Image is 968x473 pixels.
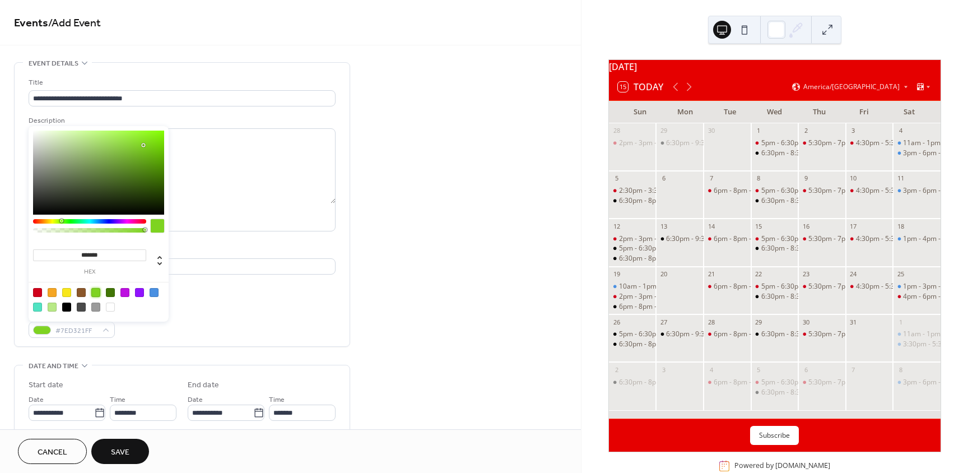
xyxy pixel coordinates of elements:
span: Time [110,394,125,406]
div: Location [29,245,333,257]
div: 5pm - 6:30pm RISING STARS BASKETBALL 1 [751,234,799,244]
div: 2:30pm - 3:30pm - JOSH BASKETBALL [609,186,657,196]
div: 15 [755,222,763,230]
div: 6:30pm - 8:30pm - LC [DEMOGRAPHIC_DATA] STUDY [761,388,927,397]
div: 6:30pm - 8pm - AVERAGE JOES GAME NIGHT [619,378,757,387]
div: 30 [802,318,810,326]
span: Cancel [38,447,67,458]
label: hex [33,269,146,275]
div: 4:30pm - 5:30pm - JOSH BASKETBALL [846,186,893,196]
div: 6:30pm - 8pm - AVERAGE JOES GAME NIGHT [619,196,757,206]
div: 31 [849,318,858,326]
div: 2 [612,365,621,374]
div: 6:30pm - 9:30pm - YOUNG LIFE [656,330,704,339]
div: 4pm - 6pm - POWELL BIRTHDAY PARTY [893,292,941,302]
div: 21 [707,270,715,279]
div: 5:30pm - 7pm - LIGHT DINKERS PICKLEBALL [808,138,944,148]
div: 6pm - 8pm - [PERSON_NAME] [714,234,806,244]
div: Start date [29,379,63,391]
div: 25 [896,270,905,279]
div: 4 [707,365,715,374]
div: 4:30pm - 5:30pm - JOSH BASKETBALL [846,234,893,244]
div: 2pm - 3pm - JOSH BASKETBALL [619,234,716,244]
div: 2pm - 3pm - JOSH BASKETBALL [609,138,657,148]
div: #F5A623 [48,288,57,297]
div: 5pm - 6:30pm RISING STARS BASKETBALL 1 [751,138,799,148]
div: 5pm - 6:30pm RISING STARS BASKETBALL 1 [761,186,897,196]
div: 8 [896,365,905,374]
div: 5pm - 6:30pm - ADULT PICKLEBALL [609,330,657,339]
div: 6pm - 8pm - WENDY PICKLEBALL [704,234,751,244]
div: 6pm - 8pm - [PERSON_NAME] [714,186,806,196]
div: #B8E986 [48,303,57,312]
div: 11am - 1pm - MICHELLE BIRTHDAY PARTY [893,330,941,339]
div: 6:30pm - 8pm - AVERAGE JOES GAME NIGHT [609,340,657,349]
div: 30 [707,127,715,135]
div: 23 [802,270,810,279]
div: 2pm - 3pm - JOSH BASKETBALL [619,292,716,302]
div: End date [188,379,219,391]
div: 6:30pm - 9:30pm - YOUNG LIFE [656,138,704,148]
div: #4A4A4A [77,303,86,312]
div: 5:30pm - 7pm - LIGHT DINKERS PICKLEBALL [808,282,944,291]
span: #7ED321FF [55,325,97,337]
div: Sun [618,101,663,123]
span: Time [269,394,285,406]
div: 12 [612,222,621,230]
div: 6:30pm - 8pm - AVERAGE JOES GAME NIGHT [619,254,757,263]
div: 5 [612,174,621,183]
div: 5pm - 6:30pm RISING STARS BASKETBALL 1 [761,282,897,291]
div: 6:30pm - 8:30pm - LC BIBLE STUDY [751,388,799,397]
button: Subscribe [750,426,799,445]
div: 6 [659,174,668,183]
div: 6:30pm - 8pm - AVERAGE JOES GAME NIGHT [609,254,657,263]
div: Mon [663,101,708,123]
div: 10 [849,174,858,183]
div: #BD10E0 [120,288,129,297]
div: 5:30pm - 7pm - LIGHT DINKERS PICKLEBALL [808,234,944,244]
div: 5:30pm - 7pm - LIGHT DINKERS PICKLEBALL [808,330,944,339]
div: 5pm - 6:30pm RISING STARS BASKETBALL 1 [761,138,897,148]
div: 6pm - 8pm - WENDY PICKLEBALL [704,186,751,196]
div: 5:30pm - 7pm - LIGHT DINKERS PICKLEBALL [808,378,944,387]
div: 6:30pm - 9:30pm - YOUNG LIFE [666,234,762,244]
div: 5pm - 6:30pm - ADULT PICKLEBALL [619,330,728,339]
div: 6pm - 8pm - HIGH SCHOOL OPEN MIC [619,302,737,312]
div: 7 [849,365,858,374]
div: 1pm - 4pm - LATZKE BIRTHDAY PARTY [893,234,941,244]
div: 3pm - 6pm - SZABLEWSKI BIRTHDAY PARTY [893,378,941,387]
div: 4 [896,127,905,135]
div: 6:30pm - 9:30pm - YOUNG LIFE [656,234,704,244]
div: 1 [755,127,763,135]
div: 6:30pm - 9:30pm - YOUNG LIFE [666,330,762,339]
div: 29 [659,127,668,135]
div: #50E3C2 [33,303,42,312]
div: 13 [659,222,668,230]
span: Date [188,394,203,406]
div: 8 [755,174,763,183]
div: 6:30pm - 8pm - AVERAGE JOES GAME NIGHT [609,196,657,206]
div: 6:30pm - 8:30pm - LC BIBLE STUDY [751,330,799,339]
span: / Add Event [48,12,101,34]
div: #000000 [62,303,71,312]
div: 5pm - 6:30pm - ADULT PICKLEBALL [619,244,728,253]
div: 6:30pm - 9:30pm - YOUNG LIFE [666,138,762,148]
div: 6:30pm - 8pm - AVERAGE JOES GAME NIGHT [609,378,657,387]
div: 5:30pm - 7pm - LIGHT DINKERS PICKLEBALL [798,234,846,244]
div: #9013FE [135,288,144,297]
div: 6pm - 8pm - WENDY PICKLEBALL [704,282,751,291]
div: 11 [896,174,905,183]
div: 3pm - 6pm - KELLY BIRTHDAY PARTY [893,149,941,158]
div: 24 [849,270,858,279]
div: 16 [802,222,810,230]
div: 3:30pm - 5:30pm - ZITZNER BIRTHDAY PARTY [893,340,941,349]
div: 5:30pm - 7pm - LIGHT DINKERS PICKLEBALL [808,186,944,196]
div: Fri [842,101,887,123]
div: 2pm - 3pm - JOSH BASKETBALL [619,138,716,148]
div: 5:30pm - 7pm - LIGHT DINKERS PICKLEBALL [798,282,846,291]
div: 9 [802,174,810,183]
div: 1pm - 3pm - BJELIC BIRTHDAY PARTY [893,282,941,291]
div: 5pm - 6:30pm RISING STARS BASKETBALL 2 [751,378,799,387]
div: 28 [707,318,715,326]
div: Tue [708,101,752,123]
